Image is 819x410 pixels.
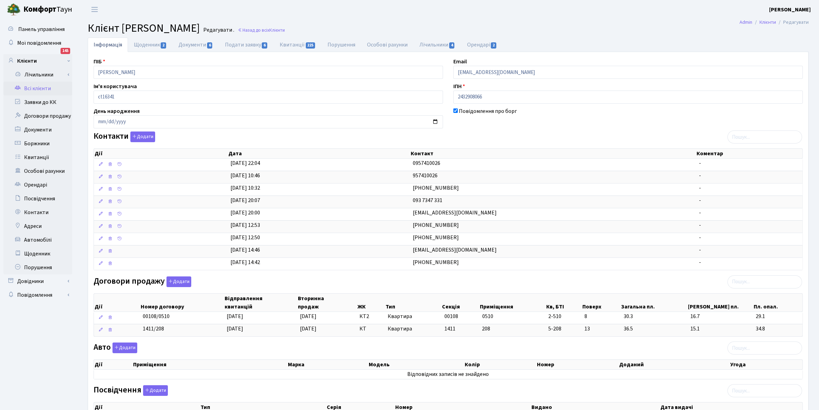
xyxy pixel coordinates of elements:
span: 957410026 [413,172,438,179]
label: Контакти [94,132,155,142]
th: Угода [730,360,802,369]
a: Документи [173,38,219,52]
a: Довідники [3,274,72,288]
span: 093 7347 331 [413,197,443,204]
span: - [699,172,701,179]
span: [DATE] [227,325,243,333]
div: 145 [61,48,70,54]
a: Додати [165,275,191,287]
a: Орендарі [3,178,72,192]
span: - [699,234,701,241]
span: - [699,246,701,254]
span: [PHONE_NUMBER] [413,221,459,229]
span: - [699,197,701,204]
a: Особові рахунки [362,38,414,52]
a: Мої повідомлення145 [3,36,72,50]
a: Порушення [322,38,362,52]
a: Додати [141,384,168,396]
a: Інформація [88,38,128,52]
th: Колір [464,360,536,369]
label: Повідомлення про борг [459,107,517,115]
span: 34.8 [756,325,800,333]
a: Подати заявку [219,38,274,52]
label: День народження [94,107,140,115]
span: [DATE] 14:42 [230,259,260,266]
th: Коментар [696,149,802,158]
span: Панель управління [18,25,65,33]
button: Авто [112,343,137,353]
span: [DATE] 10:32 [230,184,260,192]
a: Порушення [3,261,72,274]
span: Клієнти [269,27,285,33]
th: Дата [228,149,410,158]
th: Дії [94,360,133,369]
a: Назад до всіхКлієнти [238,27,285,33]
span: [DATE] 20:07 [230,197,260,204]
span: 2 [161,42,166,49]
span: 6 [262,42,267,49]
span: [PHONE_NUMBER] [413,234,459,241]
th: Марка [287,360,368,369]
span: Квартира [388,325,439,333]
input: Пошук... [728,130,802,144]
span: 4 [449,42,455,49]
span: [DATE] [300,313,316,320]
a: Квитанції [274,38,322,52]
a: Панель управління [3,22,72,36]
span: 0510 [482,313,493,320]
span: [DATE] 14:46 [230,246,260,254]
label: Авто [94,343,137,353]
span: [DATE] 22:04 [230,159,260,167]
th: [PERSON_NAME] пл. [688,294,753,312]
span: 1411 [444,325,455,333]
span: - [699,209,701,217]
a: Admin [740,19,752,26]
span: 29.1 [756,313,800,320]
a: Щоденник [128,38,173,52]
span: 36.5 [624,325,685,333]
input: Пошук... [728,384,802,397]
label: ІПН [453,82,465,91]
span: 5-208 [548,325,579,333]
span: 00108/0510 [143,313,170,320]
span: - [699,159,701,167]
span: Квартира [388,313,439,320]
th: Загальна пл. [621,294,688,312]
span: КТ2 [359,313,382,320]
a: Адреси [3,219,72,233]
button: Переключити навігацію [86,4,103,15]
span: 13 [585,325,618,333]
span: 0957410026 [413,159,441,167]
th: Приміщення [479,294,545,312]
th: Вторинна продаж [297,294,357,312]
a: Особові рахунки [3,164,72,178]
th: Дії [94,294,140,312]
button: Контакти [130,132,155,142]
input: Пошук... [728,341,802,355]
span: [DATE] 20:00 [230,209,260,217]
span: 208 [482,325,491,333]
span: 225 [306,42,315,49]
label: ПІБ [94,57,105,66]
th: Дії [94,149,228,158]
b: [PERSON_NAME] [769,6,811,13]
span: 16.7 [690,313,750,320]
th: Доданий [618,360,730,369]
th: Тип [385,294,441,312]
span: 15.1 [690,325,750,333]
th: Приміщення [133,360,287,369]
a: Квитанції [3,150,72,164]
span: - [699,259,701,266]
span: Клієнт [PERSON_NAME] [88,20,200,36]
span: - [699,221,701,229]
span: [DATE] 12:53 [230,221,260,229]
span: Мої повідомлення [17,39,61,47]
nav: breadcrumb [729,15,819,30]
input: Пошук... [728,275,802,288]
span: [EMAIL_ADDRESS][DOMAIN_NAME] [413,246,497,254]
a: Щоденник [3,247,72,261]
span: [DATE] [300,325,316,333]
a: Лічильники [8,68,72,82]
button: Договори продажу [166,276,191,287]
th: Пл. опал. [753,294,802,312]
